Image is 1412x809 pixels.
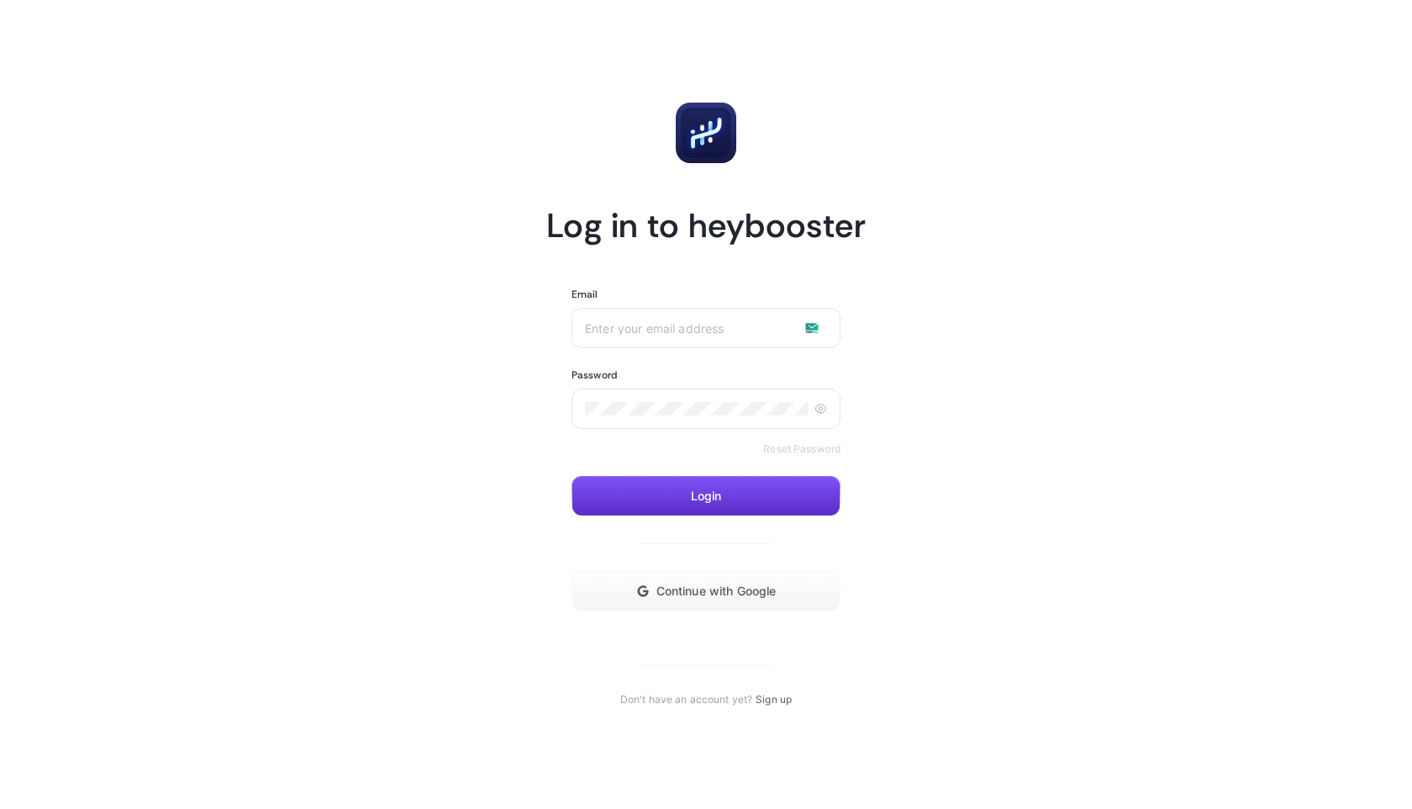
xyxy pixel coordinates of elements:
span: Continue with Google [656,584,777,598]
button: Login [572,476,840,516]
a: Sign up [756,693,792,706]
h1: Log in to heybooster [546,204,866,247]
a: Reset Password [763,442,840,456]
label: Email [572,288,598,301]
span: Don't have an account yet? [620,693,752,706]
input: Enter your email address [585,321,827,335]
label: Password [572,368,617,382]
span: Login [691,489,722,503]
button: Continue with Google [572,571,840,611]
